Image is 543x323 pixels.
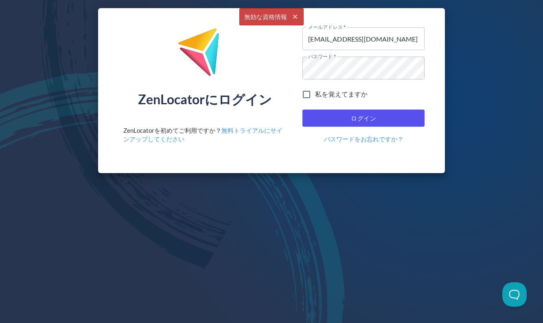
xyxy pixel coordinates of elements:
[123,127,221,134] font: ZenLocatorを初めてご利用ですか？
[138,91,272,107] font: ZenLocatorにログイン
[123,127,282,143] a: 無料トライアルにサインアップしてください
[302,27,425,50] input: 名前@会社名.com
[177,28,232,83] img: ゼンロケーター
[315,90,368,98] font: 私を覚えてますか
[302,110,425,127] button: ログイン
[324,135,403,143] a: パスワードをお忘れですか？
[351,114,376,122] font: ログイン
[502,282,527,307] iframe: カスタマーサポートを切り替える
[244,13,287,20] font: 無効な資格情報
